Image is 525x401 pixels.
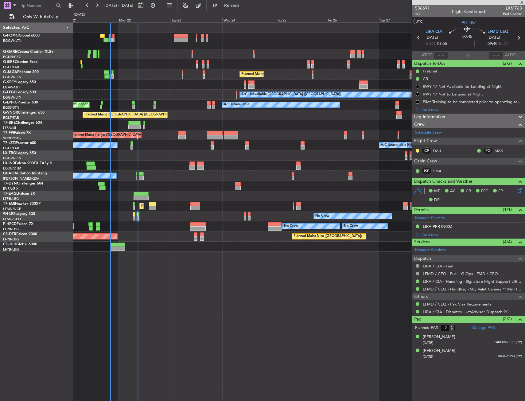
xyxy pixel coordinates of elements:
a: T7-BREChallenger 604 [3,121,42,125]
span: Dispatch [414,255,431,262]
span: LX-AOA [3,172,17,175]
span: Services [414,239,430,246]
a: 9H-LPZLegacy 500 [3,212,35,216]
span: Flight Crew [414,138,437,145]
a: Manage Permits [415,215,445,221]
a: LGAV/ATH [3,85,20,90]
div: Add new [422,107,522,112]
span: G-VNOR [3,111,18,115]
span: (1/1) [503,206,512,213]
span: T7-DYN [3,182,17,185]
a: T7-FFIFalcon 7X [3,131,31,135]
a: G-JAGAPhenom 300 [3,70,39,74]
span: DP [434,197,440,203]
a: EGNR/CEG [3,55,21,59]
a: G-SPCYLegacy 650 [3,80,36,84]
a: LIRA / CIA - Dispatch - JetAdvisor Dispatch 9H [423,309,509,314]
a: G-SIRSCitation Excel [3,60,38,64]
a: CS-JHHGlobal 6000 [3,243,37,246]
span: Dispatch Checks and Weather [414,178,472,185]
span: Refresh [219,3,245,8]
div: A/C Unavailable [224,100,249,109]
a: F-HECDFalcon 7X [3,222,33,226]
a: LFMN/NCE [3,207,21,211]
a: LTBA/ISL [3,126,17,130]
span: ELDT [499,41,509,47]
div: [PERSON_NAME] [423,334,455,340]
span: [DATE] [426,35,438,41]
div: A/C Unavailable [GEOGRAPHIC_DATA] ([GEOGRAPHIC_DATA]) [241,90,341,99]
span: FP [498,188,503,194]
span: G-SIRS [3,60,15,64]
a: [PERSON_NAME]/QSA [3,176,39,181]
a: LX-AOACitation Mustang [3,172,47,175]
button: Only With Activity [7,12,67,22]
a: EGGW/LTN [3,75,21,80]
a: EGLF/FAB [3,115,19,120]
span: G-ENRG [3,101,17,104]
div: Wed 24 [222,17,274,22]
a: LX-TROLegacy 650 [3,151,36,155]
span: G-GARE [3,50,17,54]
span: 09:40 [488,41,497,47]
div: Flight Confirmed [452,8,485,15]
a: LFPB/LBG [3,237,19,242]
span: Crew [414,121,425,128]
span: T7-BRE [3,121,16,125]
a: EGGW/LTN [3,38,21,43]
span: Pax [414,316,421,323]
span: FFC [481,188,488,194]
div: Tue 23 [170,17,222,22]
a: Manage Services [415,247,446,253]
a: G-FOMOGlobal 6000 [3,34,40,37]
a: EGLF/FAB [3,146,19,150]
div: Add new [422,232,522,237]
a: LFMD / CEQ - Handling - Sky Valet Cannes ** My Handling**LFMD / CEQ [423,286,522,292]
a: Schedule Crew [415,130,442,136]
a: EGGW/LTN [3,95,21,100]
div: RWY 17 Not Available for Landing at Night [423,84,502,89]
a: DAU [433,148,447,154]
a: LFPB/LBG [3,227,19,232]
span: 536691 [415,5,430,11]
div: Sat 27 [379,17,431,22]
div: Prebrief [423,68,437,74]
a: LX-INBFalcon 900EX EASy II [3,162,52,165]
a: LFMD / CEQ - Fuel - G-Ops LFMD / CEQ [423,271,498,276]
span: C4KNWRRLC (PP) [494,340,522,345]
div: Planned Maint Tianjin ([GEOGRAPHIC_DATA]) [72,130,143,140]
div: A/C Unavailable [GEOGRAPHIC_DATA] ([GEOGRAPHIC_DATA]) [381,141,480,150]
span: LX-TRO [3,151,16,155]
span: ALDT [505,52,515,58]
span: Only With Activity [16,15,65,19]
a: LFPB/LBG [3,197,19,201]
span: T7-FFI [3,131,14,135]
span: CS-DTR [3,232,16,236]
span: 1/4 [415,11,430,17]
span: T7-LZZI [3,141,16,145]
a: LIRA / CIA - Handling - Signature Flight Support LIRA / CIA [423,279,522,284]
a: G-GARECessna Citation XLS+ [3,50,54,54]
a: EDLW/DTM [3,166,21,171]
span: Permits [414,207,429,214]
a: Manage PAX [472,325,495,331]
div: CP [422,147,432,154]
a: EGSS/STN [3,105,19,110]
button: Refresh [210,1,247,10]
span: A03498393 (PP) [498,354,522,359]
span: [DATE] [488,35,500,41]
span: LIRA CIA [426,29,442,35]
div: No Crew [315,212,329,221]
span: F-HECD [3,222,17,226]
div: Planned Maint [GEOGRAPHIC_DATA] ([GEOGRAPHIC_DATA]) [241,70,338,79]
span: (2/2) [503,60,512,67]
span: CR [466,188,471,194]
span: LX-INB [3,162,15,165]
span: Pref Charter [503,11,522,17]
a: VHHH/HKG [3,136,21,140]
span: ATOT [422,52,432,58]
label: Planned PAX [415,325,438,331]
input: --:-- [434,52,448,59]
a: SMA [433,168,447,174]
span: 00:45 [462,34,472,40]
